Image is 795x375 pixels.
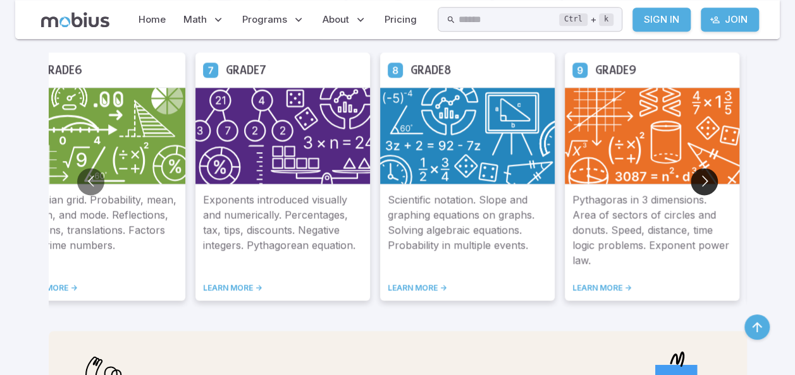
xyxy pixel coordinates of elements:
[559,12,613,27] div: +
[18,283,178,293] a: LEARN MORE ->
[203,62,218,77] a: Grade 7
[135,5,169,34] a: Home
[11,87,185,184] img: Grade 6
[41,60,82,80] h5: Grade 6
[380,87,555,184] img: Grade 8
[77,168,104,195] button: Go to previous slide
[242,13,287,27] span: Programs
[381,5,421,34] a: Pricing
[572,62,588,77] a: Grade 9
[572,192,732,268] p: Pythagoras in 3 dimensions. Area of sectors of circles and donuts. Speed, distance, time logic pr...
[203,192,362,268] p: Exponents introduced visually and numerically. Percentages, tax, tips, discounts. Negative intege...
[701,8,759,32] a: Join
[388,62,403,77] a: Grade 8
[632,8,691,32] a: Sign In
[572,283,732,293] a: LEARN MORE ->
[18,192,178,268] p: Cartesian grid. Probability, mean, median, and mode. Reflections, rotations, translations. Factor...
[691,168,718,195] button: Go to next slide
[595,60,636,80] h5: Grade 9
[410,60,451,80] h5: Grade 8
[183,13,207,27] span: Math
[599,13,613,26] kbd: k
[388,192,547,268] p: Scientific notation. Slope and graphing equations on graphs. Solving algebraic equations. Probabi...
[323,13,349,27] span: About
[559,13,588,26] kbd: Ctrl
[195,87,370,184] img: Grade 7
[565,87,739,184] img: Grade 9
[226,60,266,80] h5: Grade 7
[388,283,547,293] a: LEARN MORE ->
[203,283,362,293] a: LEARN MORE ->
